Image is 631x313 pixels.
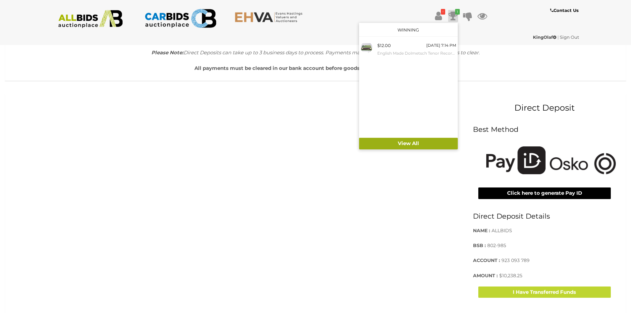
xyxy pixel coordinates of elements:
a: Winning [397,27,419,32]
i: 1 [455,9,460,15]
b: All payments must be cleared in our bank account before goods can be freighted or collected. [194,65,437,71]
button: I Have Transferred Funds [478,287,611,298]
a: KingOlaf [533,34,557,40]
button: Click here to generate Pay ID [478,187,611,199]
div: [DATE] 7:14 PM [426,42,456,49]
img: 54330-6a.JPG [361,42,372,53]
strong: BSB : [473,242,486,248]
img: EHVA.com.au [235,12,306,23]
a: $12.00 [DATE] 7:14 PM English Made Dolmetsch Tenor Recorder in Original Box [359,40,458,58]
span: 923 093 789 [501,257,530,263]
h3: Direct Deposit Details [473,212,616,220]
strong: KingOlaf [533,34,556,40]
a: View All [359,138,458,149]
img: Pay using PayID or Osko [480,140,622,181]
i: ! [441,9,445,15]
b: Contact Us [550,8,579,13]
small: English Made Dolmetsch Tenor Recorder in Original Box [377,50,456,57]
h2: Direct Deposit [473,103,616,113]
a: 1 [448,10,458,22]
span: ALLBIDS [492,228,512,234]
span: | [557,34,559,40]
h3: Best Method [473,126,616,133]
i: Direct Deposits can take up to 3 business days to process. Payments made using PayID may take up ... [151,49,480,56]
img: CARBIDS.com.au [144,7,216,30]
b: Please Note: [151,49,184,56]
span: $10,238.25 [499,273,522,279]
img: ALLBIDS.com.au [55,10,127,28]
a: ! [434,10,444,22]
strong: AMOUNT : [473,273,498,279]
a: Contact Us [550,7,580,14]
a: Sign Out [560,34,579,40]
span: 802-985 [487,242,506,248]
strong: NAME : [473,228,490,234]
div: $12.00 [377,42,391,49]
strong: ACCOUNT : [473,257,500,263]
